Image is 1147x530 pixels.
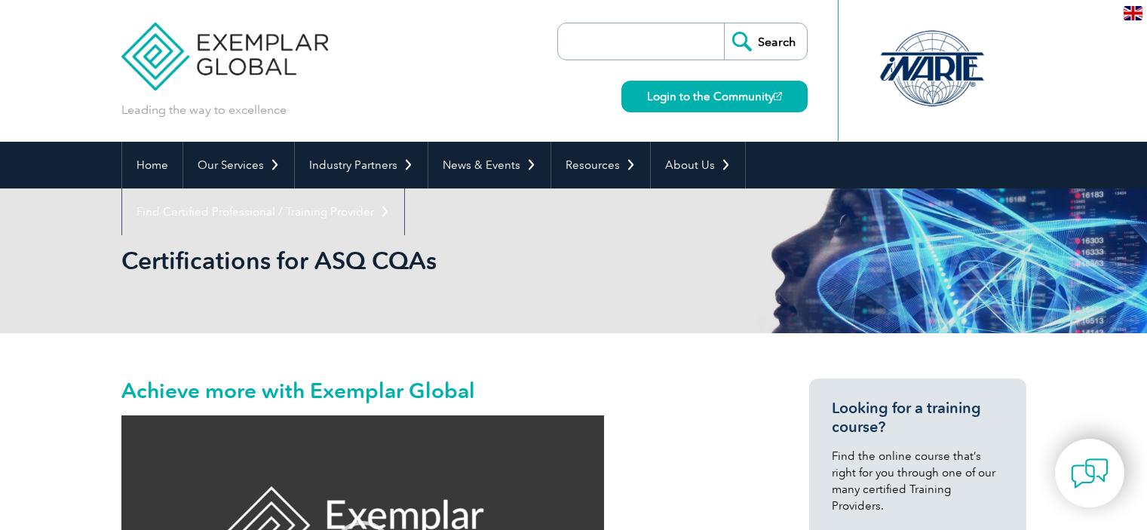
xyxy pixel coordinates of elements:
[121,378,755,403] h2: Achieve more with Exemplar Global
[121,102,287,118] p: Leading the way to excellence
[121,249,755,273] h2: Certifications for ASQ CQAs
[183,142,294,188] a: Our Services
[122,188,404,235] a: Find Certified Professional / Training Provider
[651,142,745,188] a: About Us
[832,399,1004,437] h3: Looking for a training course?
[1071,455,1109,492] img: contact-chat.png
[774,92,782,100] img: open_square.png
[122,142,182,188] a: Home
[551,142,650,188] a: Resources
[621,81,808,112] a: Login to the Community
[428,142,550,188] a: News & Events
[724,23,807,60] input: Search
[832,448,1004,514] p: Find the online course that’s right for you through one of our many certified Training Providers.
[295,142,428,188] a: Industry Partners
[1124,6,1142,20] img: en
